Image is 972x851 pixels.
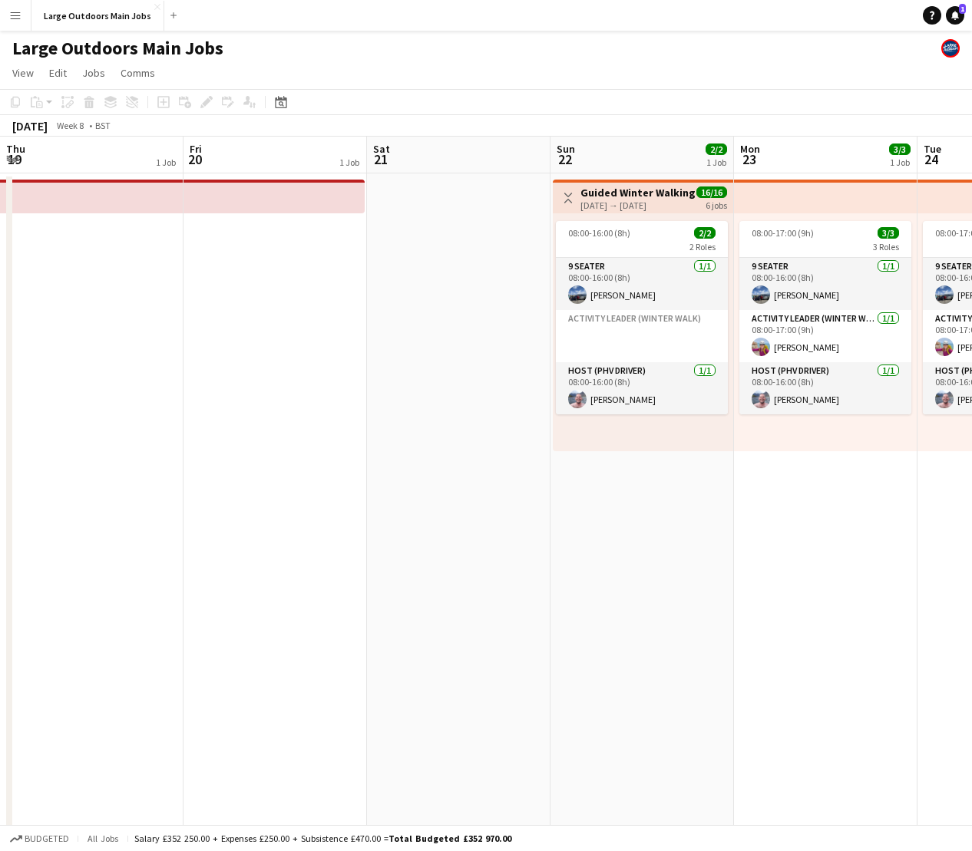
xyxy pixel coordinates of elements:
app-user-avatar: Large Outdoors Office [941,39,960,58]
div: 1 Job [156,157,176,168]
span: Budgeted [25,833,69,844]
span: Comms [121,66,155,80]
button: Large Outdoors Main Jobs [31,1,164,31]
span: 1 [959,4,966,14]
a: View [6,63,40,83]
span: 16/16 [696,186,727,198]
span: 3/3 [878,227,899,239]
span: 23 [738,150,760,168]
a: 1 [946,6,964,25]
span: 3/3 [889,143,911,155]
span: Total Budgeted £352 970.00 [388,833,511,844]
span: View [12,66,34,80]
span: Thu [6,142,25,156]
span: Mon [740,142,760,156]
app-card-role: Host (PHV Driver)1/108:00-16:00 (8h)[PERSON_NAME] [556,362,728,414]
div: 6 jobs [706,198,727,211]
div: Salary £352 250.00 + Expenses £250.00 + Subsistence £470.00 = [134,833,511,844]
button: Budgeted [8,830,71,847]
span: 3 Roles [873,241,899,252]
span: 2/2 [706,143,727,155]
app-card-role: Activity Leader (Winter Walk)1/108:00-17:00 (9h)[PERSON_NAME] [739,310,911,362]
div: 1 Job [339,157,359,168]
h1: Large Outdoors Main Jobs [12,37,223,60]
app-card-role: Host (PHV Driver)1/108:00-16:00 (8h)[PERSON_NAME] [739,362,911,414]
span: Edit [49,66,67,80]
span: 24 [921,150,941,168]
span: 21 [371,150,390,168]
span: 2 Roles [689,241,716,252]
span: All jobs [84,833,121,844]
span: 22 [554,150,575,168]
span: Fri [190,142,202,156]
span: Sat [373,142,390,156]
app-job-card: 08:00-16:00 (8h)2/22 Roles9 Seater1/108:00-16:00 (8h)[PERSON_NAME]Activity Leader (Winter Walk)Ho... [556,221,728,414]
span: 2/2 [694,227,716,239]
app-card-role: 9 Seater1/108:00-16:00 (8h)[PERSON_NAME] [739,258,911,310]
span: Week 8 [51,120,89,131]
span: 19 [4,150,25,168]
app-card-role: 9 Seater1/108:00-16:00 (8h)[PERSON_NAME] [556,258,728,310]
a: Jobs [76,63,111,83]
app-job-card: 08:00-17:00 (9h)3/33 Roles9 Seater1/108:00-16:00 (8h)[PERSON_NAME]Activity Leader (Winter Walk)1/... [739,221,911,414]
span: Tue [924,142,941,156]
span: 08:00-17:00 (9h) [752,227,814,239]
span: 08:00-16:00 (8h) [568,227,630,239]
div: [DATE] → [DATE] [580,200,695,211]
a: Edit [43,63,73,83]
app-card-role-placeholder: Activity Leader (Winter Walk) [556,310,728,362]
div: BST [95,120,111,131]
a: Comms [114,63,161,83]
h3: Guided Winter Walking Holiday - [GEOGRAPHIC_DATA], [GEOGRAPHIC_DATA] [580,186,695,200]
div: 1 Job [706,157,726,168]
span: 20 [187,150,202,168]
span: Jobs [82,66,105,80]
div: [DATE] [12,118,48,134]
div: 1 Job [890,157,910,168]
span: Sun [557,142,575,156]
